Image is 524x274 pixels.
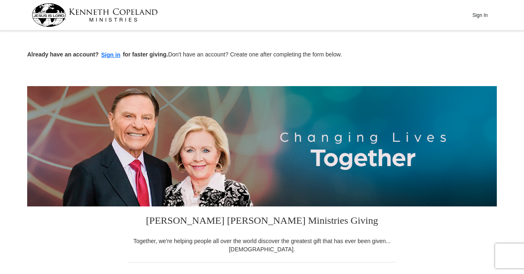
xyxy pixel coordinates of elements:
[128,237,396,253] div: Together, we're helping people all over the world discover the greatest gift that has ever been g...
[99,50,123,60] button: Sign in
[32,3,158,27] img: kcm-header-logo.svg
[468,9,492,21] button: Sign In
[128,206,396,237] h3: [PERSON_NAME] [PERSON_NAME] Ministries Giving
[27,51,168,58] strong: Already have an account? for faster giving.
[27,50,497,60] p: Don't have an account? Create one after completing the form below.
